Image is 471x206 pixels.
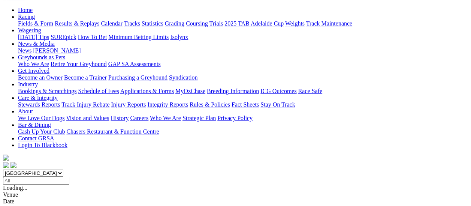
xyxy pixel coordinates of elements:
img: twitter.svg [10,162,16,168]
div: Greyhounds as Pets [18,61,468,68]
a: We Love Our Dogs [18,115,64,121]
a: Statistics [142,20,163,27]
a: Who We Are [150,115,181,121]
div: Racing [18,20,468,27]
a: About [18,108,33,114]
a: Applications & Forms [120,88,174,94]
a: Strategic Plan [182,115,216,121]
a: Stewards Reports [18,101,60,108]
a: Vision and Values [66,115,109,121]
a: Tracks [124,20,140,27]
a: Minimum Betting Limits [108,34,169,40]
div: Wagering [18,34,468,41]
a: Bookings & Scratchings [18,88,76,94]
img: facebook.svg [3,162,9,168]
a: Chasers Restaurant & Function Centre [66,128,159,135]
a: Schedule of Fees [78,88,119,94]
input: Select date [3,177,69,185]
a: Integrity Reports [147,101,188,108]
img: logo-grsa-white.png [3,155,9,161]
a: 2025 TAB Adelaide Cup [224,20,284,27]
a: News & Media [18,41,55,47]
div: News & Media [18,47,468,54]
a: Care & Integrity [18,95,58,101]
a: History [111,115,129,121]
a: GAP SA Assessments [108,61,161,67]
a: Industry [18,81,38,87]
a: Purchasing a Greyhound [108,74,167,81]
a: Greyhounds as Pets [18,54,65,60]
a: Login To Blackbook [18,142,67,148]
a: Retire Your Greyhound [51,61,107,67]
a: Track Maintenance [306,20,352,27]
div: Get Involved [18,74,468,81]
a: Isolynx [170,34,188,40]
a: Breeding Information [207,88,259,94]
a: Rules & Policies [190,101,230,108]
a: Trials [209,20,223,27]
a: Weights [285,20,305,27]
a: Careers [130,115,148,121]
a: MyOzChase [175,88,205,94]
a: Become an Owner [18,74,63,81]
a: Wagering [18,27,41,33]
span: Loading... [3,185,27,191]
a: [PERSON_NAME] [33,47,81,54]
div: Bar & Dining [18,128,468,135]
a: Fact Sheets [232,101,259,108]
a: Race Safe [298,88,322,94]
a: Syndication [169,74,197,81]
a: News [18,47,31,54]
a: Coursing [186,20,208,27]
a: ICG Outcomes [260,88,296,94]
a: Privacy Policy [217,115,253,121]
a: Cash Up Your Club [18,128,65,135]
a: Get Involved [18,68,49,74]
a: Results & Replays [55,20,99,27]
div: Care & Integrity [18,101,468,108]
a: Racing [18,14,35,20]
a: Injury Reports [111,101,146,108]
a: Track Injury Rebate [61,101,109,108]
a: [DATE] Tips [18,34,49,40]
div: About [18,115,468,122]
a: Home [18,7,33,13]
a: Bar & Dining [18,122,51,128]
a: How To Bet [78,34,107,40]
a: SUREpick [51,34,76,40]
a: Fields & Form [18,20,53,27]
a: Become a Trainer [64,74,107,81]
div: Venue [3,191,468,198]
a: Who We Are [18,61,49,67]
a: Calendar [101,20,123,27]
a: Stay On Track [260,101,295,108]
div: Date [3,198,468,205]
div: Industry [18,88,468,95]
a: Grading [165,20,184,27]
a: Contact GRSA [18,135,54,141]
